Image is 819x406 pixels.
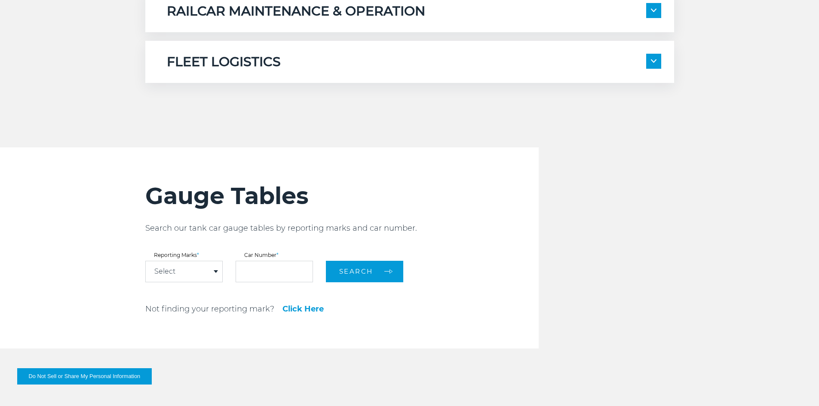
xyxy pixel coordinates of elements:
[154,268,175,275] a: Select
[167,54,281,70] h5: FLEET LOGISTICS
[145,182,539,210] h2: Gauge Tables
[326,261,403,282] button: Search arrow arrow
[167,3,425,19] h5: RAILCAR MAINTENANCE & OPERATION
[17,368,152,385] button: Do Not Sell or Share My Personal Information
[776,365,819,406] iframe: Chat Widget
[145,304,274,314] p: Not finding your reporting mark?
[145,223,539,233] p: Search our tank car gauge tables by reporting marks and car number.
[236,253,313,258] label: Car Number
[651,59,656,63] img: arrow
[651,9,656,12] img: arrow
[339,267,373,275] span: Search
[145,253,223,258] label: Reporting Marks
[282,305,324,313] a: Click Here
